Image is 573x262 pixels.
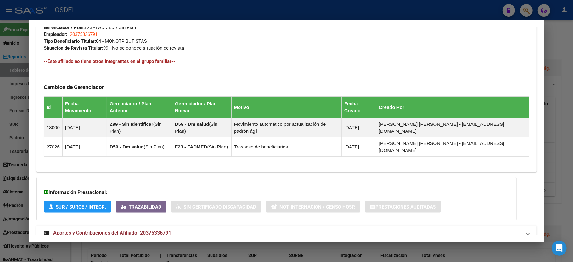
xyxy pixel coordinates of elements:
[342,137,376,156] td: [DATE]
[279,204,355,210] span: Not. Internacion / Censo Hosp.
[175,121,209,127] strong: D59 - Dm salud
[44,45,103,51] strong: Situacion de Revista Titular:
[53,230,171,236] span: Aportes y Contribuciones del Afiliado: 20375336791
[107,118,172,137] td: ( )
[110,121,153,127] strong: Z99 - Sin Identificar
[365,201,441,213] button: Prestaciones Auditadas
[62,137,107,156] td: [DATE]
[44,25,85,30] strong: Gerenciador / Plan:
[231,137,342,156] td: Traspaso de beneficiarios
[110,121,161,134] span: Sin Plan
[209,144,227,149] span: Sin Plan
[376,137,529,156] td: [PERSON_NAME] [PERSON_NAME] - [EMAIL_ADDRESS][DOMAIN_NAME]
[342,118,376,137] td: [DATE]
[70,31,98,37] span: 20375336791
[62,118,107,137] td: [DATE]
[552,241,567,256] div: Open Intercom Messenger
[110,144,143,149] strong: D59 - Dm salud
[376,118,529,137] td: [PERSON_NAME] [PERSON_NAME] - [EMAIL_ADDRESS][DOMAIN_NAME]
[107,96,172,118] th: Gerenciador / Plan Anterior
[44,189,509,196] h3: Información Prestacional:
[44,84,529,91] h3: Cambios de Gerenciador
[172,118,232,137] td: ( )
[44,201,111,213] button: SUR / SURGE / INTEGR.
[44,45,184,51] span: 99 - No se conoce situación de revista
[44,118,63,137] td: 18000
[231,118,342,137] td: Movimiento automático por actualización de padrón ágil
[44,137,63,156] td: 27026
[376,96,529,118] th: Creado Por
[44,25,136,30] span: F23 - FADMED / Sin Plan
[342,96,376,118] th: Fecha Creado
[175,144,207,149] strong: F23 - FADMED
[44,96,63,118] th: Id
[44,38,147,44] span: 04 - MONOTRIBUTISTAS
[171,201,261,213] button: Sin Certificado Discapacidad
[36,226,537,241] mat-expansion-panel-header: Aportes y Contribuciones del Afiliado: 20375336791
[129,204,161,210] span: Trazabilidad
[62,96,107,118] th: Fecha Movimiento
[172,96,232,118] th: Gerenciador / Plan Nuevo
[44,31,67,37] strong: Empleador:
[44,58,529,65] h4: --Este afiliado no tiene otros integrantes en el grupo familiar--
[266,201,360,213] button: Not. Internacion / Censo Hosp.
[183,204,256,210] span: Sin Certificado Discapacidad
[375,204,436,210] span: Prestaciones Auditadas
[107,137,172,156] td: ( )
[44,38,96,44] strong: Tipo Beneficiario Titular:
[145,144,163,149] span: Sin Plan
[172,137,232,156] td: ( )
[231,96,342,118] th: Motivo
[116,201,166,213] button: Trazabilidad
[56,204,106,210] span: SUR / SURGE / INTEGR.
[175,121,217,134] span: Sin Plan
